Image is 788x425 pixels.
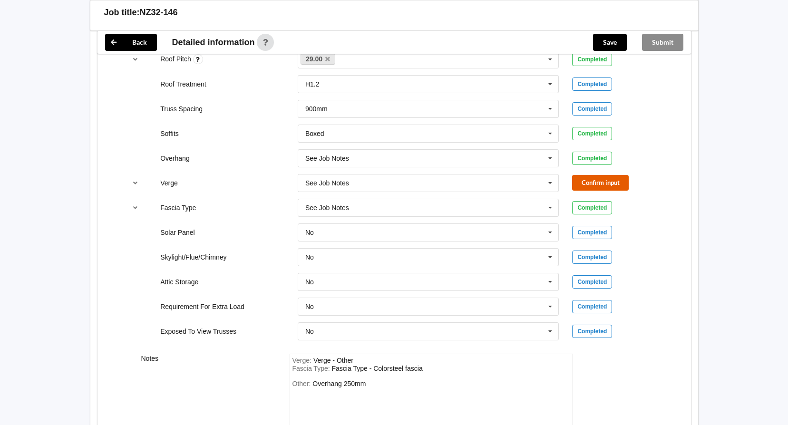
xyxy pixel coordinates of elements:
div: See Job Notes [305,204,349,211]
span: Verge : [292,357,313,364]
div: See Job Notes [305,155,349,162]
div: No [305,254,314,261]
label: Verge [160,179,178,187]
div: H1.2 [305,81,320,87]
h3: NZ32-146 [140,7,178,18]
button: reference-toggle [126,174,145,192]
div: No [305,303,314,310]
button: reference-toggle [126,199,145,216]
button: Confirm input [572,175,629,191]
div: Completed [572,152,612,165]
div: Completed [572,77,612,91]
h3: Job title: [104,7,140,18]
label: Overhang [160,155,189,162]
div: Completed [572,275,612,289]
label: Soffits [160,130,179,137]
div: Other [312,380,366,387]
span: Fascia Type : [292,365,332,372]
div: Boxed [305,130,324,137]
div: Completed [572,300,612,313]
div: No [305,279,314,285]
label: Solar Panel [160,229,195,236]
label: Exposed To View Trusses [160,328,236,335]
label: Fascia Type [160,204,196,212]
div: FasciaType [332,365,423,372]
div: Completed [572,251,612,264]
div: Completed [572,127,612,140]
label: Roof Treatment [160,80,206,88]
div: Completed [572,325,612,338]
label: Roof Pitch [160,55,193,63]
div: Verge [313,357,353,364]
label: Requirement For Extra Load [160,303,244,310]
span: Detailed information [172,38,255,47]
label: Attic Storage [160,278,198,286]
button: Back [105,34,157,51]
a: 29.00 [301,53,336,65]
div: No [305,229,314,236]
button: Save [593,34,627,51]
span: Other: [292,380,313,387]
div: Completed [572,201,612,214]
div: See Job Notes [305,180,349,186]
div: 900mm [305,106,328,112]
label: Truss Spacing [160,105,203,113]
div: Completed [572,53,612,66]
button: reference-toggle [126,51,145,68]
label: Skylight/Flue/Chimney [160,253,226,261]
div: Completed [572,102,612,116]
div: No [305,328,314,335]
div: Completed [572,226,612,239]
